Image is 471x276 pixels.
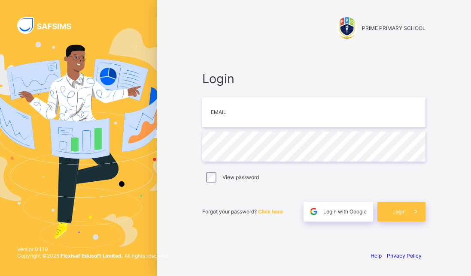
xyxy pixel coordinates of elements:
span: Forgot your password? [202,208,283,215]
a: Help [371,252,382,259]
span: PRIME PRIMARY SCHOOL [362,25,425,31]
a: Privacy Policy [387,252,422,259]
strong: Flexisaf Edusoft Limited. [61,252,123,259]
img: google.396cfc9801f0270233282035f929180a.svg [309,207,319,216]
a: Click here [258,208,283,215]
span: Login [392,208,406,215]
img: SAFSIMS Logo [17,17,82,34]
label: View password [222,174,259,180]
span: Version 0.1.19 [17,246,169,252]
span: Login with Google [323,208,367,215]
span: Login [202,71,425,86]
span: Copyright © 2025 All rights reserved. [17,252,169,259]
